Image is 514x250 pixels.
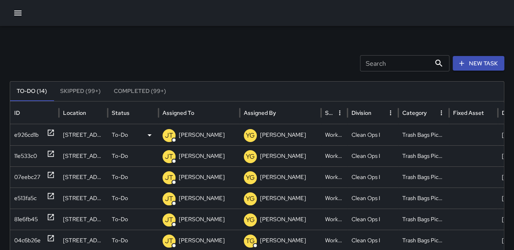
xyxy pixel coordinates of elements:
[260,125,306,145] p: [PERSON_NAME]
[59,187,108,209] div: 318 Leavenworth Street
[112,146,128,166] p: To-Do
[14,167,40,187] div: 07eebc27
[179,188,225,209] p: [PERSON_NAME]
[398,124,449,145] div: Trash Bags Pickup
[347,124,398,145] div: Clean Ops I
[321,166,347,187] div: Workflows
[179,146,225,166] p: [PERSON_NAME]
[402,109,427,116] div: Category
[112,188,128,209] p: To-Do
[325,109,333,116] div: Source
[112,109,130,116] div: Status
[347,187,398,209] div: Clean Ops I
[59,145,108,166] div: 500 Ellis Street
[179,167,225,187] p: [PERSON_NAME]
[260,167,306,187] p: [PERSON_NAME]
[63,109,86,116] div: Location
[14,146,37,166] div: 11e533c0
[165,152,173,162] p: JT
[112,209,128,230] p: To-Do
[347,209,398,230] div: Clean Ops I
[398,145,449,166] div: Trash Bags Pickup
[260,146,306,166] p: [PERSON_NAME]
[398,209,449,230] div: Trash Bags Pickup
[165,194,173,204] p: JT
[246,236,255,246] p: TG
[347,145,398,166] div: Clean Ops I
[453,109,484,116] div: Fixed Asset
[334,107,345,119] button: Source column menu
[321,124,347,145] div: Workflows
[179,125,225,145] p: [PERSON_NAME]
[246,194,255,204] p: YG
[436,107,447,119] button: Category column menu
[107,82,173,101] button: Completed (99+)
[59,209,108,230] div: 400 Eddy Street
[321,187,347,209] div: Workflows
[246,215,255,225] p: YG
[14,125,39,145] div: e926cd1b
[260,188,306,209] p: [PERSON_NAME]
[14,188,37,209] div: e513fa5c
[165,131,173,140] p: JT
[246,173,255,183] p: YG
[321,145,347,166] div: Workflows
[385,107,396,119] button: Division column menu
[179,209,225,230] p: [PERSON_NAME]
[10,82,54,101] button: To-Do (14)
[165,215,173,225] p: JT
[347,166,398,187] div: Clean Ops I
[246,131,255,140] p: YG
[59,166,108,187] div: 480 Ellis Street
[59,124,108,145] div: 480 Ellis Street
[321,209,347,230] div: Workflows
[14,209,38,230] div: 81e6fb45
[453,56,504,71] button: New Task
[112,167,128,187] p: To-Do
[54,82,107,101] button: Skipped (99+)
[244,109,276,116] div: Assigned By
[163,109,194,116] div: Assigned To
[398,187,449,209] div: Trash Bags Pickup
[112,125,128,145] p: To-Do
[246,152,255,162] p: YG
[165,173,173,183] p: JT
[165,236,173,246] p: JT
[351,109,371,116] div: Division
[260,209,306,230] p: [PERSON_NAME]
[398,166,449,187] div: Trash Bags Pickup
[14,109,20,116] div: ID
